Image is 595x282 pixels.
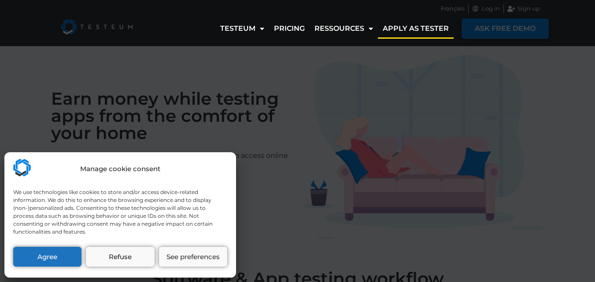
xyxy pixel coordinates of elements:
[159,247,227,267] button: See preferences
[215,18,269,39] a: Testeum
[215,18,454,39] nav: Menu
[378,18,454,39] a: Apply as tester
[13,247,81,267] button: Agree
[86,247,154,267] button: Refuse
[13,159,31,176] img: Testeum.com - Application crowdtesting platform
[13,188,226,236] div: We use technologies like cookies to store and/or access device-related information. We do this to...
[269,18,310,39] a: Pricing
[80,164,160,174] div: Manage cookie consent
[310,18,378,39] a: Ressources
